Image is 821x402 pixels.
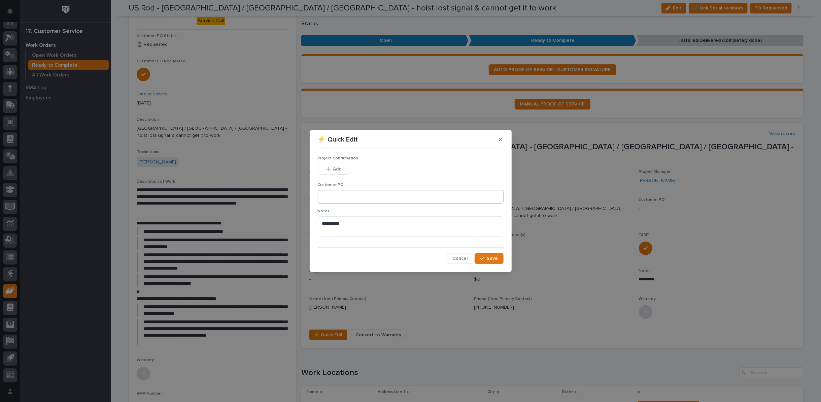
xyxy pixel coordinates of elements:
[318,164,350,175] button: Add
[447,253,473,264] button: Cancel
[318,135,358,144] p: ⚡ Quick Edit
[452,255,468,261] span: Cancel
[333,166,341,172] span: Add
[318,183,344,187] span: Customer PO
[318,156,358,160] span: Project Confirmation
[318,209,330,213] span: Notes
[475,253,503,264] button: Save
[487,255,498,261] span: Save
